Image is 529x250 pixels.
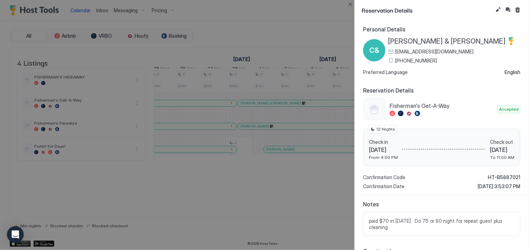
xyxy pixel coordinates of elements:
span: Notes [363,201,521,208]
span: Personal Details [363,26,521,33]
span: English [505,69,521,75]
span: Preferred Language [363,69,408,75]
button: Edit reservation [494,6,502,14]
span: To 11:00 AM [490,155,515,160]
span: Reservation Details [363,87,521,94]
span: 12 Nights [377,126,395,132]
span: Confirmation Date [363,183,405,190]
span: [EMAIL_ADDRESS][DOMAIN_NAME] [395,49,474,55]
span: [PERSON_NAME] & [PERSON_NAME] [388,37,506,46]
span: HT-B5887021 [488,174,521,181]
span: C& [370,45,379,56]
span: Confirmation Code [363,174,406,181]
span: From 4:00 PM [369,155,398,160]
button: Cancel reservation [514,6,522,14]
span: Check in [369,139,398,145]
div: Open Intercom Messenger [7,226,24,243]
span: Fisherman's Get-A-Way [390,102,495,109]
span: [DATE] [369,146,398,153]
span: Accepted [499,106,519,112]
span: [PHONE_NUMBER] [395,58,437,64]
span: [DATE] [490,146,515,153]
span: Check out [490,139,515,145]
button: Inbox [504,6,512,14]
span: Reservation Details [362,6,493,14]
span: paid $70 in [DATE]. Do 75 or 80 night for repeat guest plus cleaning [369,218,515,230]
span: [DATE] 3:53:07 PM [478,183,521,190]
